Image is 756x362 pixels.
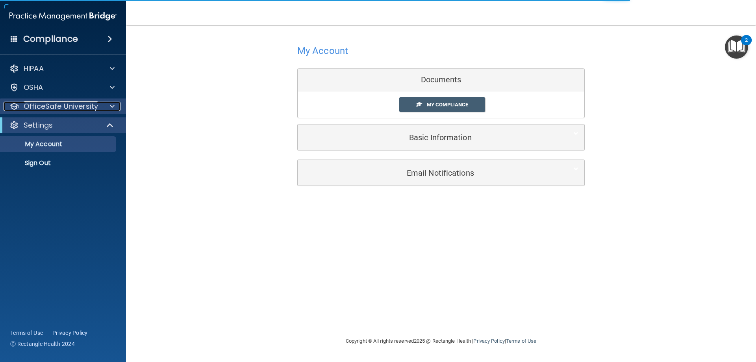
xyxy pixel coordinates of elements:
[745,40,748,50] div: 2
[304,128,578,146] a: Basic Information
[24,102,98,111] p: OfficeSafe University
[9,121,114,130] a: Settings
[9,8,117,24] img: PMB logo
[304,169,554,177] h5: Email Notifications
[473,338,504,344] a: Privacy Policy
[620,306,747,338] iframe: Drift Widget Chat Controller
[24,121,53,130] p: Settings
[10,340,75,348] span: Ⓒ Rectangle Health 2024
[24,64,44,73] p: HIPAA
[506,338,536,344] a: Terms of Use
[298,69,584,91] div: Documents
[304,133,554,142] h5: Basic Information
[9,83,115,92] a: OSHA
[10,329,43,337] a: Terms of Use
[9,102,115,111] a: OfficeSafe University
[9,64,115,73] a: HIPAA
[297,46,348,56] h4: My Account
[297,329,585,354] div: Copyright © All rights reserved 2025 @ Rectangle Health | |
[427,102,468,108] span: My Compliance
[5,159,113,167] p: Sign Out
[304,164,578,182] a: Email Notifications
[23,33,78,45] h4: Compliance
[5,140,113,148] p: My Account
[725,35,748,59] button: Open Resource Center, 2 new notifications
[52,329,88,337] a: Privacy Policy
[24,83,43,92] p: OSHA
